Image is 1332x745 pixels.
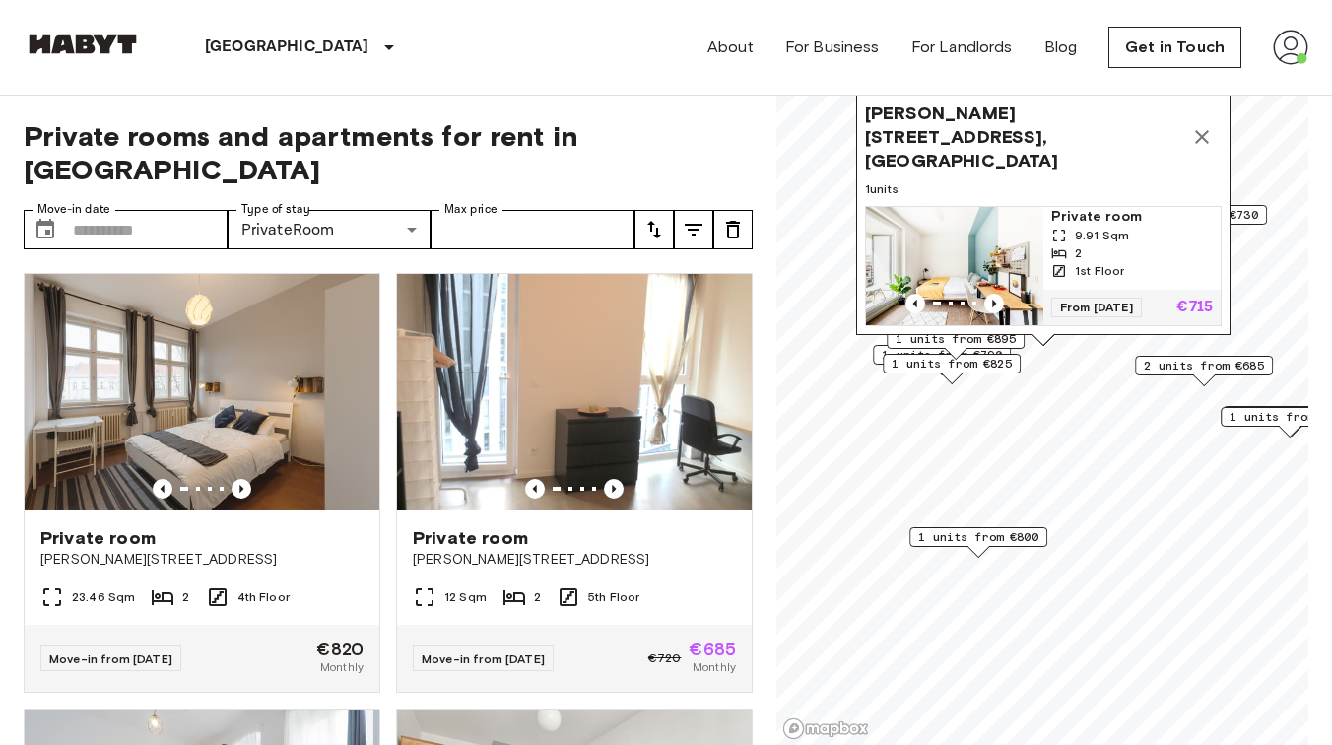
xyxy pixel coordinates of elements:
p: [GEOGRAPHIC_DATA] [205,35,369,59]
span: 1st Floor [1075,262,1124,280]
img: Habyt [24,34,142,54]
span: Private rooms and apartments for rent in [GEOGRAPHIC_DATA] [24,119,753,186]
img: Marketing picture of unit DE-01-302-013-01 [397,274,752,510]
a: Get in Touch [1108,27,1241,68]
span: €720 [648,649,682,667]
span: 1 units from €730 [1138,206,1258,224]
a: Marketing picture of unit DE-01-08-005-01QPrevious imagePrevious imagePrivate room9.91 Sqm21st Fl... [865,206,1222,326]
span: 5th Floor [588,588,639,606]
span: Private room [40,526,156,550]
a: For Landlords [911,35,1013,59]
span: 2 [182,588,189,606]
span: [PERSON_NAME][STREET_ADDRESS] [413,550,736,570]
span: Private room [413,526,528,550]
button: tune [713,210,753,249]
label: Type of stay [241,201,310,218]
button: Choose date [26,210,65,249]
span: 4th Floor [237,588,290,606]
button: Previous image [232,479,251,499]
div: Map marker [1135,356,1273,386]
span: 2 [534,588,541,606]
a: Marketing picture of unit DE-01-302-013-01Previous imagePrevious imagePrivate room[PERSON_NAME][S... [396,273,753,693]
button: Previous image [905,294,925,313]
span: Private room [1051,207,1213,227]
div: Map marker [856,93,1231,346]
img: Marketing picture of unit DE-01-08-005-01Q [866,207,1043,325]
button: Previous image [984,294,1004,313]
label: Max price [444,201,498,218]
span: Move-in from [DATE] [422,651,545,666]
a: For Business [785,35,880,59]
button: Previous image [525,479,545,499]
span: 12 Sqm [444,588,487,606]
span: From [DATE] [1051,298,1142,317]
span: €685 [689,641,736,658]
label: Move-in date [37,201,110,218]
div: Map marker [873,345,1011,375]
img: Marketing picture of unit DE-01-267-001-02H [25,274,379,510]
a: About [707,35,754,59]
span: 2 [1075,244,1082,262]
button: Previous image [153,479,172,499]
span: Monthly [320,658,364,676]
a: Blog [1044,35,1078,59]
span: 1 units from €825 [892,355,1012,372]
div: PrivateRoom [228,210,432,249]
div: Map marker [883,354,1021,384]
span: 2 units from €685 [1144,357,1264,374]
span: Move-in from [DATE] [49,651,172,666]
span: [PERSON_NAME][STREET_ADDRESS], [GEOGRAPHIC_DATA] [865,102,1182,172]
span: €820 [316,641,364,658]
span: Monthly [693,658,736,676]
span: 1 units from €800 [918,528,1038,546]
span: 1 units [865,180,1222,198]
button: tune [674,210,713,249]
span: [PERSON_NAME][STREET_ADDRESS] [40,550,364,570]
button: tune [634,210,674,249]
a: Marketing picture of unit DE-01-267-001-02HPrevious imagePrevious imagePrivate room[PERSON_NAME][... [24,273,380,693]
span: 1 units from €790 [882,346,1002,364]
img: avatar [1273,30,1308,65]
span: 23.46 Sqm [72,588,135,606]
a: Mapbox logo [782,717,869,740]
div: Map marker [909,527,1047,558]
p: €715 [1176,300,1213,315]
button: Previous image [604,479,624,499]
span: 9.91 Sqm [1075,227,1129,244]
